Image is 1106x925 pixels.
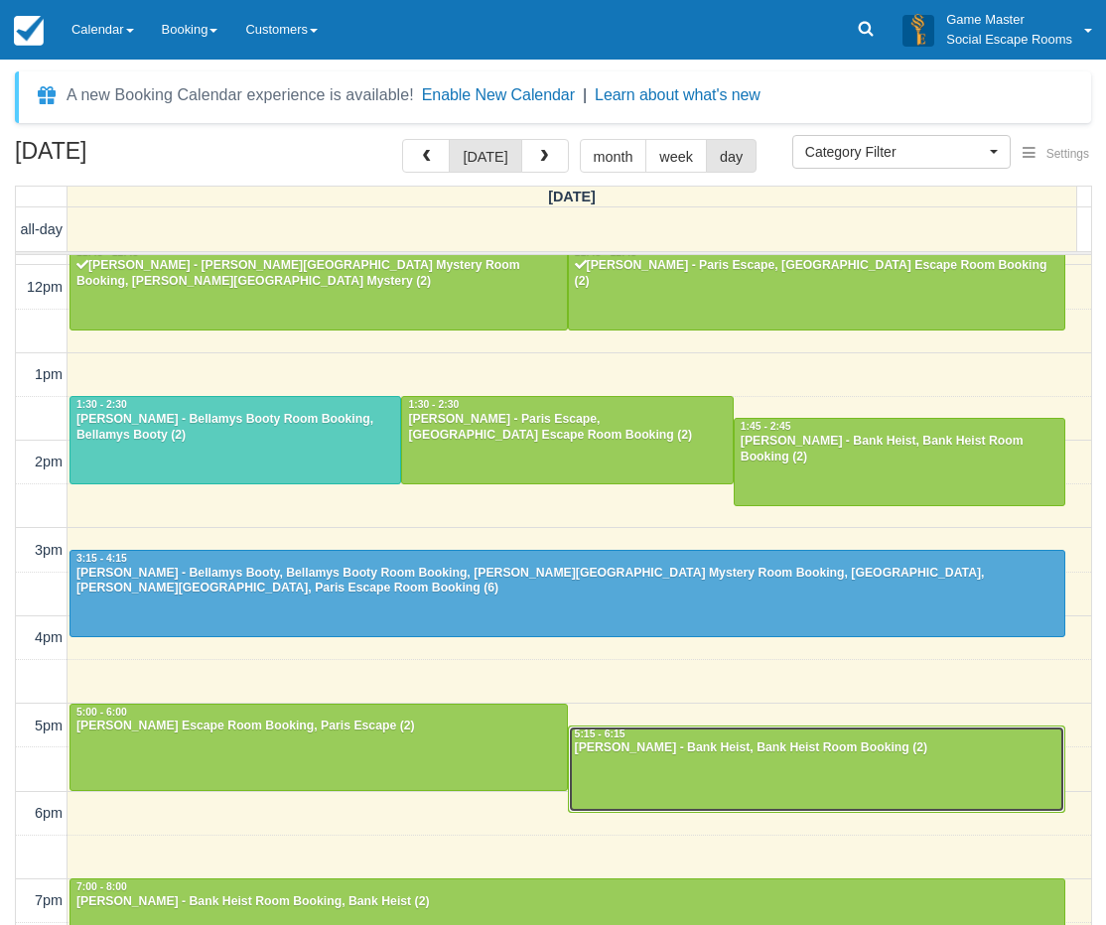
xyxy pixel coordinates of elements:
span: 5:00 - 6:00 [76,707,127,718]
div: [PERSON_NAME] - Bank Heist, Bank Heist Room Booking (2) [740,434,1059,465]
span: all-day [21,221,63,237]
a: 5:00 - 6:00[PERSON_NAME] Escape Room Booking, Paris Escape (2) [69,704,568,791]
a: 1:30 - 2:30[PERSON_NAME] - Paris Escape, [GEOGRAPHIC_DATA] Escape Room Booking (2) [401,396,733,483]
button: Enable New Calendar [422,85,575,105]
span: Category Filter [805,142,985,162]
div: A new Booking Calendar experience is available! [67,83,414,107]
div: [PERSON_NAME] Escape Room Booking, Paris Escape (2) [75,719,562,734]
button: day [706,139,757,173]
h2: [DATE] [15,139,266,176]
img: A3 [902,14,934,46]
a: 1:45 - 2:45[PERSON_NAME] - Bank Heist, Bank Heist Room Booking (2) [734,418,1065,505]
img: checkfront-main-nav-mini-logo.png [14,16,44,46]
span: 11:45 - 12:45 [76,246,138,257]
a: 11:45 - 12:45[PERSON_NAME] - Paris Escape, [GEOGRAPHIC_DATA] Escape Room Booking (2) [568,243,1066,330]
span: 12pm [27,279,63,295]
span: 1:45 - 2:45 [741,421,791,432]
div: [PERSON_NAME] - Bank Heist Room Booking, Bank Heist (2) [75,894,1059,910]
span: 7pm [35,892,63,908]
span: | [583,86,587,103]
p: Game Master [946,10,1072,30]
a: 3:15 - 4:15[PERSON_NAME] - Bellamys Booty, Bellamys Booty Room Booking, [PERSON_NAME][GEOGRAPHIC_... [69,550,1065,637]
span: 5:15 - 6:15 [575,728,625,739]
div: [PERSON_NAME] - Paris Escape, [GEOGRAPHIC_DATA] Escape Room Booking (2) [574,258,1060,290]
a: Learn about what's new [595,86,760,103]
p: Social Escape Rooms [946,30,1072,50]
span: [DATE] [548,189,596,204]
span: 7:00 - 8:00 [76,881,127,892]
div: [PERSON_NAME] - Paris Escape, [GEOGRAPHIC_DATA] Escape Room Booking (2) [407,412,727,444]
span: 6pm [35,805,63,821]
button: Settings [1011,140,1101,169]
a: 1:30 - 2:30[PERSON_NAME] - Bellamys Booty Room Booking, Bellamys Booty (2) [69,396,401,483]
a: 5:15 - 6:15[PERSON_NAME] - Bank Heist, Bank Heist Room Booking (2) [568,726,1066,813]
span: 3:15 - 4:15 [76,553,127,564]
button: [DATE] [449,139,521,173]
span: 11:45 - 12:45 [575,246,636,257]
div: [PERSON_NAME] - Bank Heist, Bank Heist Room Booking (2) [574,740,1060,756]
span: Settings [1046,147,1089,161]
div: [PERSON_NAME] - Bellamys Booty, Bellamys Booty Room Booking, [PERSON_NAME][GEOGRAPHIC_DATA] Myste... [75,566,1059,597]
a: 11:45 - 12:45[PERSON_NAME] - [PERSON_NAME][GEOGRAPHIC_DATA] Mystery Room Booking, [PERSON_NAME][G... [69,243,568,330]
span: 1pm [35,366,63,382]
div: [PERSON_NAME] - Bellamys Booty Room Booking, Bellamys Booty (2) [75,412,395,444]
button: week [645,139,707,173]
div: [PERSON_NAME] - [PERSON_NAME][GEOGRAPHIC_DATA] Mystery Room Booking, [PERSON_NAME][GEOGRAPHIC_DAT... [75,258,562,290]
span: 4pm [35,629,63,645]
span: 1:30 - 2:30 [76,399,127,410]
span: 1:30 - 2:30 [408,399,459,410]
span: 5pm [35,718,63,733]
span: 3pm [35,542,63,558]
button: month [580,139,647,173]
span: 2pm [35,454,63,469]
button: Category Filter [792,135,1011,169]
